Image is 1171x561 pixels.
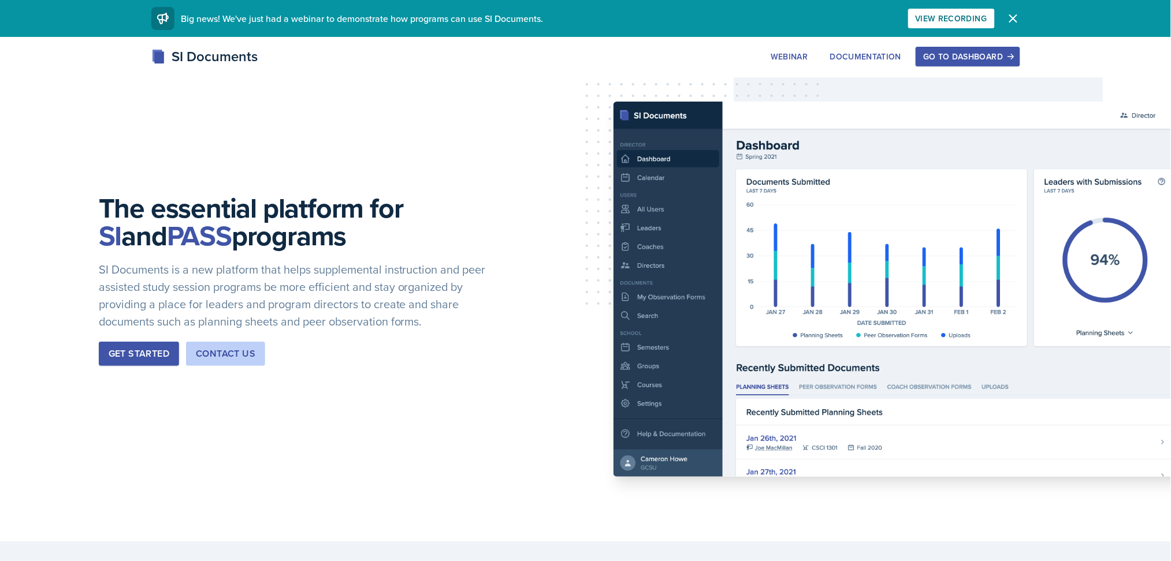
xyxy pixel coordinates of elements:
div: View Recording [916,14,987,23]
button: Get Started [99,342,179,366]
div: Documentation [830,52,902,61]
button: Webinar [763,47,815,66]
div: Get Started [109,347,169,361]
div: SI Documents [151,46,258,67]
button: View Recording [908,9,995,28]
button: Documentation [823,47,909,66]
button: Go to Dashboard [916,47,1020,66]
div: Webinar [771,52,808,61]
div: Contact Us [196,347,255,361]
div: Go to Dashboard [923,52,1012,61]
span: Big news! We've just had a webinar to demonstrate how programs can use SI Documents. [181,12,544,25]
button: Contact Us [186,342,265,366]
